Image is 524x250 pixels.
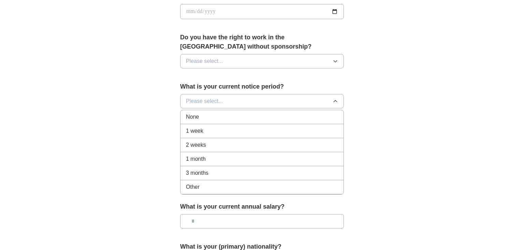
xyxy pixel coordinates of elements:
[186,169,208,177] span: 3 months
[180,202,344,211] label: What is your current annual salary?
[186,155,206,163] span: 1 month
[180,82,344,91] label: What is your current notice period?
[180,94,344,108] button: Please select...
[186,57,223,65] span: Please select...
[186,183,200,191] span: Other
[186,97,223,105] span: Please select...
[180,54,344,68] button: Please select...
[180,33,344,51] label: Do you have the right to work in the [GEOGRAPHIC_DATA] without sponsorship?
[186,113,199,121] span: None
[186,127,203,135] span: 1 week
[186,141,206,149] span: 2 weeks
